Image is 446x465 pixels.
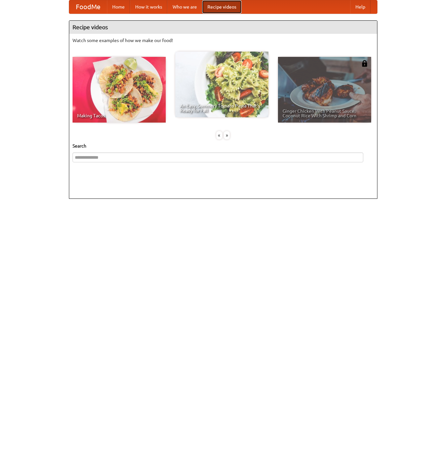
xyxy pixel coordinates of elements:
a: Who we are [167,0,202,13]
span: Making Tacos [77,113,161,118]
span: An Easy, Summery Tomato Pasta That's Ready for Fall [180,104,264,113]
div: » [224,131,230,139]
img: 483408.png [361,60,368,67]
a: Help [350,0,371,13]
h5: Search [73,143,374,149]
div: « [216,131,222,139]
h4: Recipe videos [69,21,377,34]
a: Home [107,0,130,13]
a: Recipe videos [202,0,242,13]
a: Making Tacos [73,57,166,123]
a: FoodMe [69,0,107,13]
a: An Easy, Summery Tomato Pasta That's Ready for Fall [175,52,268,117]
p: Watch some examples of how we make our food! [73,37,374,44]
a: How it works [130,0,167,13]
